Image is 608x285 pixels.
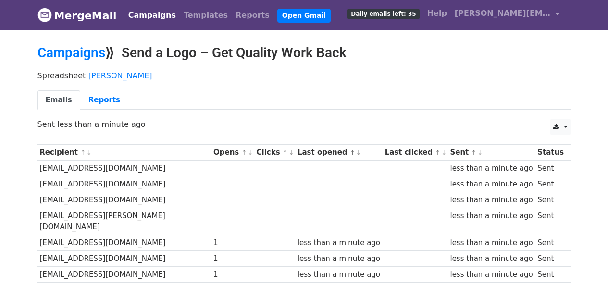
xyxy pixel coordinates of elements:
td: [EMAIL_ADDRESS][DOMAIN_NAME] [37,251,211,267]
a: Templates [180,6,232,25]
a: ↑ [241,149,247,156]
th: Recipient [37,145,211,161]
th: Status [535,145,566,161]
th: Sent [448,145,535,161]
div: less than a minute ago [450,163,533,174]
a: ↓ [248,149,253,156]
a: ↓ [289,149,294,156]
a: [PERSON_NAME] [88,71,152,80]
a: Reports [232,6,273,25]
div: 1 [213,253,252,264]
a: ↑ [350,149,355,156]
div: less than a minute ago [450,237,533,248]
a: [PERSON_NAME][EMAIL_ADDRESS][DOMAIN_NAME] [451,4,563,26]
a: ↑ [283,149,288,156]
div: less than a minute ago [450,211,533,222]
th: Last clicked [383,145,448,161]
span: [PERSON_NAME][EMAIL_ADDRESS][DOMAIN_NAME] [455,8,551,19]
img: MergeMail logo [37,8,52,22]
a: MergeMail [37,5,117,25]
a: ↓ [356,149,361,156]
a: Campaigns [124,6,180,25]
a: Reports [80,90,128,110]
p: Sent less than a minute ago [37,119,571,129]
span: Daily emails left: 35 [347,9,419,19]
td: Sent [535,267,566,283]
th: Opens [211,145,254,161]
div: less than a minute ago [450,195,533,206]
a: ↑ [435,149,440,156]
div: less than a minute ago [298,269,380,280]
td: [EMAIL_ADDRESS][DOMAIN_NAME] [37,235,211,251]
th: Last opened [295,145,383,161]
td: [EMAIL_ADDRESS][DOMAIN_NAME] [37,161,211,176]
td: Sent [535,251,566,267]
div: less than a minute ago [450,179,533,190]
a: ↓ [477,149,483,156]
a: ↑ [472,149,477,156]
div: less than a minute ago [298,253,380,264]
td: [EMAIL_ADDRESS][DOMAIN_NAME] [37,267,211,283]
a: ↓ [87,149,92,156]
td: Sent [535,208,566,235]
a: Open Gmail [277,9,331,23]
div: less than a minute ago [450,269,533,280]
td: Sent [535,161,566,176]
td: [EMAIL_ADDRESS][DOMAIN_NAME] [37,176,211,192]
th: Clicks [254,145,295,161]
div: less than a minute ago [450,253,533,264]
div: 1 [213,237,252,248]
a: ↓ [441,149,447,156]
a: Help [423,4,451,23]
td: [EMAIL_ADDRESS][DOMAIN_NAME] [37,192,211,208]
a: ↑ [80,149,86,156]
h2: ⟫ Send a Logo – Get Quality Work Back [37,45,571,61]
div: less than a minute ago [298,237,380,248]
p: Spreadsheet: [37,71,571,81]
a: Campaigns [37,45,105,61]
td: Sent [535,192,566,208]
a: Emails [37,90,80,110]
a: Daily emails left: 35 [344,4,423,23]
td: Sent [535,176,566,192]
div: 1 [213,269,252,280]
td: Sent [535,235,566,251]
td: [EMAIL_ADDRESS][PERSON_NAME][DOMAIN_NAME] [37,208,211,235]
